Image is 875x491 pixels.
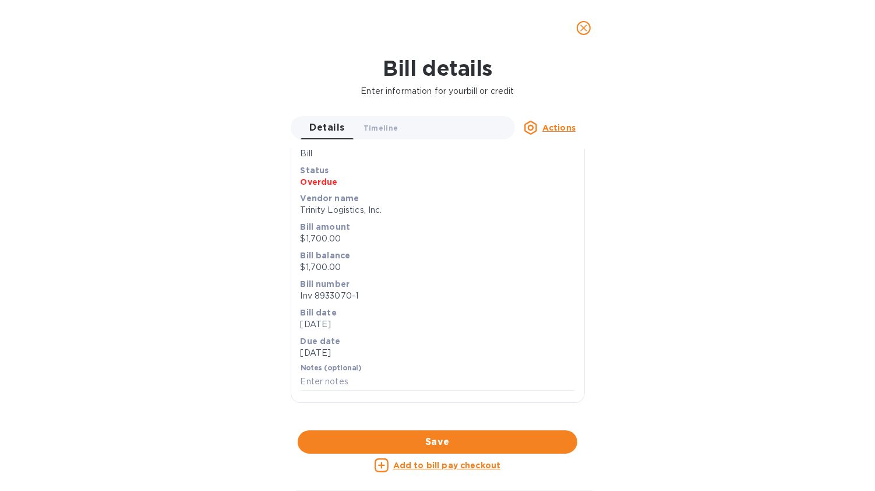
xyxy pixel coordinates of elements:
label: Notes (optional) [301,365,362,372]
p: [DATE] [301,318,575,331]
p: [DATE] [301,347,575,359]
span: Save [307,435,568,449]
b: Vendor name [301,194,359,203]
b: Bill balance [301,251,351,260]
p: Bill [301,148,575,160]
p: Enter information for your bill or credit [9,85,866,97]
h1: Bill details [9,56,866,80]
button: close [570,14,598,42]
p: Trinity Logistics, Inc. [301,204,575,216]
u: Add to bill pay checkout [393,461,501,470]
p: $1,700.00 [301,233,575,245]
p: Inv 8933070-1 [301,290,575,302]
b: Status [301,166,329,175]
b: Bill date [301,308,337,317]
p: Overdue [301,176,575,188]
span: Details [310,120,345,136]
b: Due date [301,336,341,346]
b: Bill amount [301,222,351,232]
span: Timeline [364,122,398,134]
b: Bill number [301,279,350,289]
u: Actions [542,123,576,132]
button: Save [298,430,577,454]
input: Enter notes [301,373,575,391]
p: $1,700.00 [301,261,575,273]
